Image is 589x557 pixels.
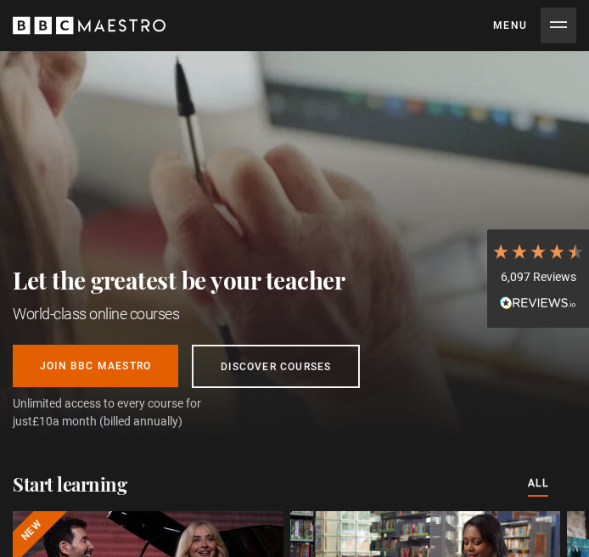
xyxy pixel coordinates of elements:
div: 6,097 ReviewsRead All Reviews [487,229,589,328]
h1: World-class online courses [13,303,360,324]
h2: Start learning [13,471,126,498]
h2: Let the greatest be your teacher [13,263,360,296]
a: All [528,475,548,493]
div: Read All Reviews [491,295,585,315]
div: 6,097 Reviews [491,269,585,286]
a: Join BBC Maestro [13,345,178,387]
span: Unlimited access to every course for just a month (billed annually) [13,395,242,430]
a: Discover Courses [192,345,360,388]
span: £10 [32,414,53,428]
img: REVIEWS.io [500,296,576,308]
